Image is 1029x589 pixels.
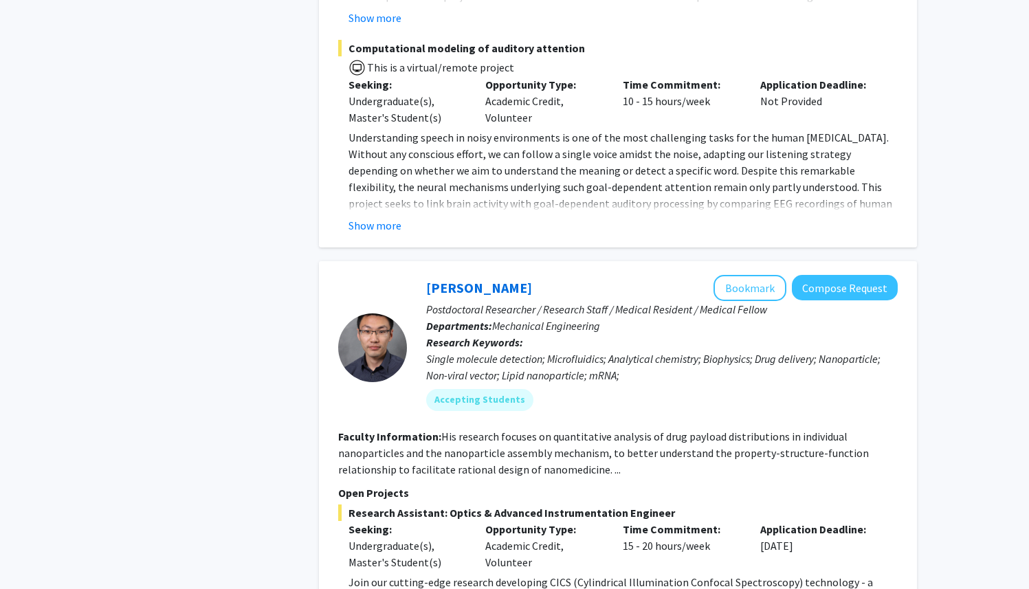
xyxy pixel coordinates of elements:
[348,521,465,537] p: Seeking:
[366,60,514,74] span: This is a virtual/remote project
[426,279,532,296] a: [PERSON_NAME]
[426,301,898,318] p: Postdoctoral Researcher / Research Staff / Medical Resident / Medical Fellow
[485,521,602,537] p: Opportunity Type:
[338,430,441,443] b: Faculty Information:
[348,10,401,26] button: Show more
[426,335,523,349] b: Research Keywords:
[426,351,898,384] div: Single molecule detection; Microfluidics; Analytical chemistry; Biophysics; Drug delivery; Nanopa...
[338,485,898,501] p: Open Projects
[760,521,877,537] p: Application Deadline:
[348,537,465,570] div: Undergraduate(s), Master's Student(s)
[750,76,887,126] div: Not Provided
[713,275,786,301] button: Add Sixuan Li to Bookmarks
[492,319,600,333] span: Mechanical Engineering
[612,521,750,570] div: 15 - 20 hours/week
[348,76,465,93] p: Seeking:
[348,129,898,278] p: Understanding speech in noisy environments is one of the most challenging tasks for the human [ME...
[792,275,898,300] button: Compose Request to Sixuan Li
[338,40,898,56] span: Computational modeling of auditory attention
[750,521,887,570] div: [DATE]
[475,521,612,570] div: Academic Credit, Volunteer
[338,430,869,476] fg-read-more: His research focuses on quantitative analysis of drug payload distributions in individual nanopar...
[426,389,533,411] mat-chip: Accepting Students
[338,504,898,521] span: Research Assistant: Optics & Advanced Instrumentation Engineer
[612,76,750,126] div: 10 - 15 hours/week
[10,527,58,579] iframe: Chat
[475,76,612,126] div: Academic Credit, Volunteer
[760,76,877,93] p: Application Deadline:
[426,319,492,333] b: Departments:
[348,217,401,234] button: Show more
[623,76,740,93] p: Time Commitment:
[485,76,602,93] p: Opportunity Type:
[623,521,740,537] p: Time Commitment:
[348,93,465,126] div: Undergraduate(s), Master's Student(s)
